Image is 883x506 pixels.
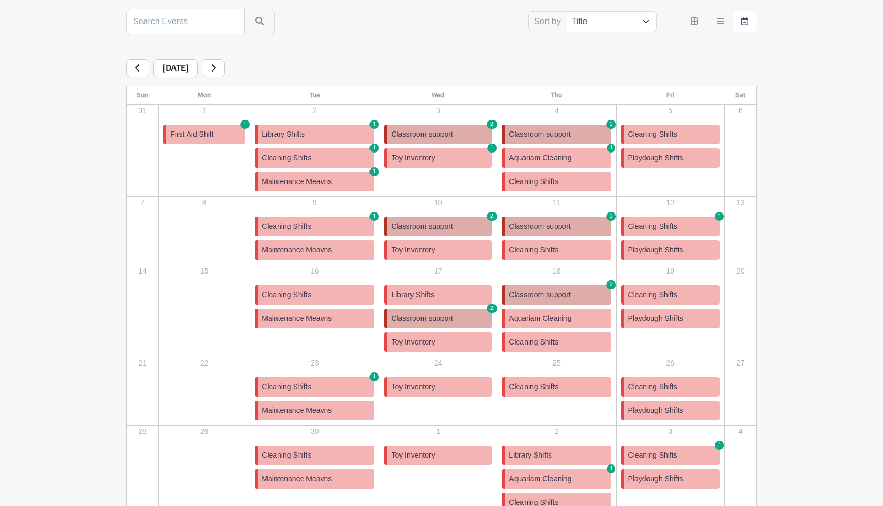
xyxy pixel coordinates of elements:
[534,15,564,28] label: Sort by
[487,212,498,221] span: 2
[251,358,378,369] p: 23
[251,426,378,437] p: 30
[617,426,724,437] p: 3
[127,426,158,437] p: 28
[250,86,379,104] th: Tue
[255,309,374,328] a: Maintenance Meavns
[262,221,311,232] span: Cleaning Shifts
[509,313,571,324] span: Aquariam Cleaning
[262,289,311,300] span: Cleaning Shifts
[498,426,615,437] p: 2
[127,358,158,369] p: 21
[621,377,720,397] a: Cleaning Shifts
[617,358,724,369] p: 26
[621,148,720,168] a: Playdough Shifts
[262,129,305,140] span: Library Shifts
[509,221,571,232] span: Classroom support
[255,217,374,236] a: Cleaning Shifts 1
[621,217,720,236] a: Cleaning Shifts 1
[262,473,332,484] span: Maintenance Meavns
[509,153,571,164] span: Aquariam Cleaning
[262,450,311,461] span: Cleaning Shifts
[509,245,558,256] span: Cleaning Shifts
[628,245,683,256] span: Playdough Shifts
[255,401,374,420] a: Maintenance Meavns
[384,309,492,328] a: Classroom support 2
[497,86,616,104] th: Thu
[628,289,677,300] span: Cleaning Shifts
[725,197,756,208] p: 13
[621,285,720,305] a: Cleaning Shifts
[606,212,617,221] span: 2
[621,240,720,260] a: Playdough Shifts
[255,446,374,465] a: Cleaning Shifts
[502,125,611,144] a: Classroom support 2
[628,405,683,416] span: Playdough Shifts
[384,332,492,352] a: Toy Inventory
[391,313,453,324] span: Classroom support
[391,289,434,300] span: Library Shifts
[379,86,497,104] th: Wed
[502,148,611,168] a: Aquariam Cleaning 1
[725,358,756,369] p: 27
[262,176,332,187] span: Maintenance Meavns
[606,280,617,290] span: 2
[126,9,245,34] input: Search Events
[498,197,615,208] p: 11
[502,332,611,352] a: Cleaning Shifts
[509,450,552,461] span: Library Shifts
[127,105,158,116] p: 31
[628,381,677,392] span: Cleaning Shifts
[502,217,611,236] a: Classroom support 2
[725,426,756,437] p: 4
[391,450,435,461] span: Toy Inventory
[616,86,724,104] th: Fri
[509,176,558,187] span: Cleaning Shifts
[498,266,615,277] p: 18
[509,337,558,348] span: Cleaning Shifts
[159,358,249,369] p: 22
[153,59,198,77] span: [DATE]
[262,245,332,256] span: Maintenance Meavns
[251,105,378,116] p: 2
[621,401,720,420] a: Playdough Shifts
[127,266,158,277] p: 14
[724,86,756,104] th: Sat
[370,212,379,221] span: 1
[498,358,615,369] p: 25
[617,197,724,208] p: 12
[255,469,374,489] a: Maintenance Meavns
[502,446,611,465] a: Library Shifts
[498,105,615,116] p: 4
[255,240,374,260] a: Maintenance Meavns
[628,129,677,140] span: Cleaning Shifts
[384,377,492,397] a: Toy Inventory
[255,172,374,191] a: Maintenance Meavns 1
[384,125,492,144] a: Classroom support 2
[725,105,756,116] p: 6
[163,125,245,144] a: First Aid Shift 1
[502,377,611,397] a: Cleaning Shifts
[262,153,311,164] span: Cleaning Shifts
[262,405,332,416] span: Maintenance Meavns
[255,377,374,397] a: Cleaning Shifts 1
[370,120,379,129] span: 1
[628,221,677,232] span: Cleaning Shifts
[384,285,492,305] a: Library Shifts
[391,245,435,256] span: Toy Inventory
[607,464,616,474] span: 1
[380,197,496,208] p: 10
[487,304,498,313] span: 2
[262,313,332,324] span: Maintenance Meavns
[170,129,213,140] span: First Aid Shift
[380,105,496,116] p: 3
[391,129,453,140] span: Classroom support
[391,381,435,392] span: Toy Inventory
[159,86,250,104] th: Mon
[628,153,683,164] span: Playdough Shifts
[380,426,496,437] p: 1
[384,217,492,236] a: Classroom support 2
[502,309,611,328] a: Aquariam Cleaning
[509,129,571,140] span: Classroom support
[621,469,720,489] a: Playdough Shifts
